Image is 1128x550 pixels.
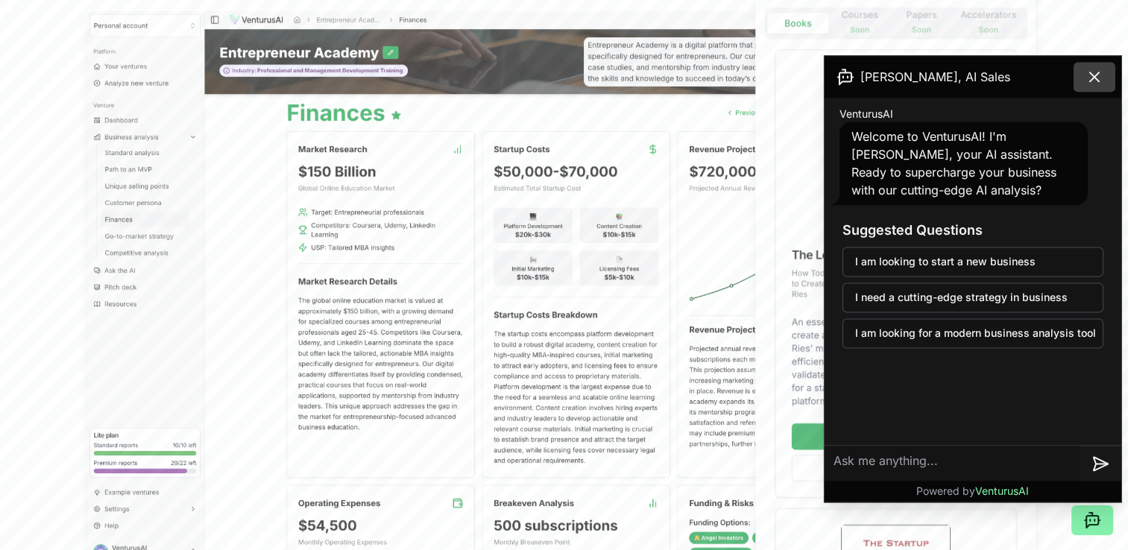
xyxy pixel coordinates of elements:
[860,68,1010,86] span: [PERSON_NAME], AI Sales
[842,282,1103,312] button: I need a cutting-edge strategy in business
[842,247,1103,276] button: I am looking to start a new business
[842,318,1103,348] button: I am looking for a modern business analysis tool
[916,484,1029,499] p: Powered by
[851,129,1056,197] span: Welcome to VenturusAI! I'm [PERSON_NAME], your AI assistant. Ready to supercharge your business w...
[839,107,893,121] span: VenturusAI
[842,220,1103,241] h3: Suggested Questions
[975,484,1029,497] span: VenturusAI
